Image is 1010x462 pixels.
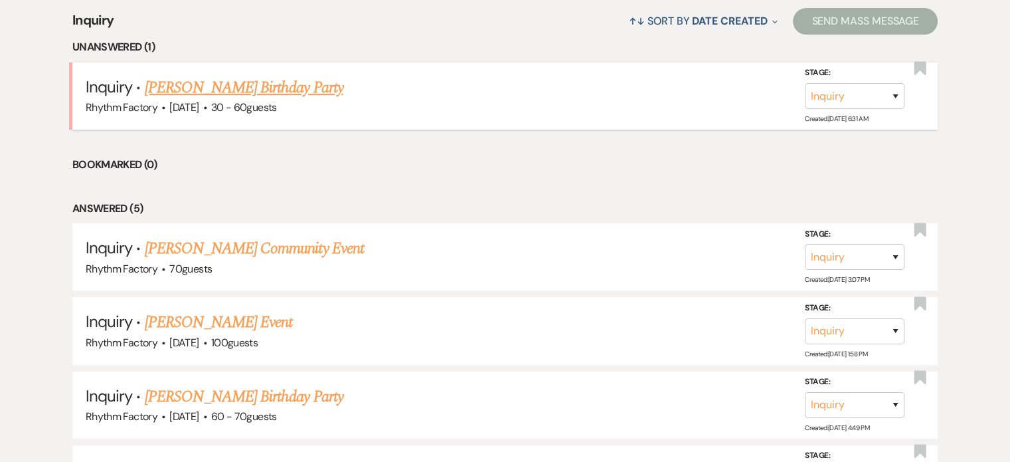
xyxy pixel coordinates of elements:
[805,375,904,390] label: Stage:
[805,301,904,316] label: Stage:
[692,14,767,28] span: Date Created
[805,349,867,358] span: Created: [DATE] 1:58 PM
[169,336,199,350] span: [DATE]
[86,76,132,97] span: Inquiry
[211,336,258,350] span: 100 guests
[805,275,869,284] span: Created: [DATE] 3:07 PM
[169,262,212,276] span: 70 guests
[211,409,277,423] span: 60 - 70 guests
[86,311,132,332] span: Inquiry
[145,237,364,261] a: [PERSON_NAME] Community Event
[86,409,157,423] span: Rhythm Factory
[86,336,157,350] span: Rhythm Factory
[86,100,157,114] span: Rhythm Factory
[86,386,132,406] span: Inquiry
[145,76,343,100] a: [PERSON_NAME] Birthday Party
[145,385,343,409] a: [PERSON_NAME] Birthday Party
[805,114,868,123] span: Created: [DATE] 6:31 AM
[793,8,938,35] button: Send Mass Message
[805,423,869,432] span: Created: [DATE] 4:49 PM
[211,100,277,114] span: 30 - 60 guests
[624,3,783,39] button: Sort By Date Created
[72,39,938,56] li: Unanswered (1)
[169,100,199,114] span: [DATE]
[169,409,199,423] span: [DATE]
[145,310,293,334] a: [PERSON_NAME] Event
[72,10,114,39] span: Inquiry
[86,262,157,276] span: Rhythm Factory
[629,14,645,28] span: ↑↓
[805,227,904,242] label: Stage:
[72,156,938,173] li: Bookmarked (0)
[72,200,938,217] li: Answered (5)
[86,237,132,258] span: Inquiry
[805,66,904,80] label: Stage:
